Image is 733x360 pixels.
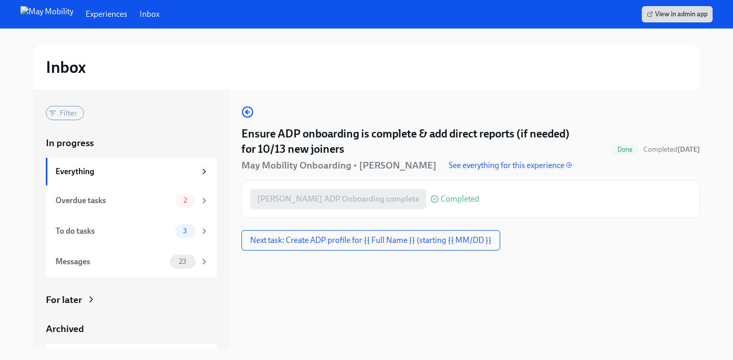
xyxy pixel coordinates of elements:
[647,9,708,19] span: View in admin app
[250,235,492,245] span: Next task: Create ADP profile for {{ Full Name }} (starting {{ MM/DD }}
[86,9,127,20] a: Experiences
[241,230,500,251] button: Next task: Create ADP profile for {{ Full Name }} (starting {{ MM/DD }}
[140,9,159,20] a: Inbox
[642,6,713,22] a: View in admin app
[46,322,217,336] a: Archived
[241,159,437,172] h5: May Mobility Onboarding • [PERSON_NAME]
[441,195,479,203] span: Completed
[46,293,217,307] a: For later
[20,6,73,22] img: May Mobility
[56,256,166,267] div: Messages
[56,166,196,177] div: Everything
[241,126,582,157] h4: Ensure ADP onboarding is complete & add direct reports (if needed) for 10/13 new joiners
[177,227,193,235] span: 3
[46,185,217,216] a: Overdue tasks2
[46,136,217,150] a: In progress
[46,216,217,246] a: To do tasks3
[173,258,193,265] span: 23
[677,145,700,154] strong: [DATE]
[56,195,171,206] div: Overdue tasks
[177,197,193,204] span: 2
[643,145,700,154] span: Completed
[449,160,572,171] a: See everything for this experience
[46,246,217,277] a: Messages23
[611,146,639,153] span: Done
[46,158,217,185] a: Everything
[46,293,82,307] div: For later
[643,145,700,154] span: October 9th, 2025 11:51
[56,226,171,237] div: To do tasks
[46,57,86,77] h2: Inbox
